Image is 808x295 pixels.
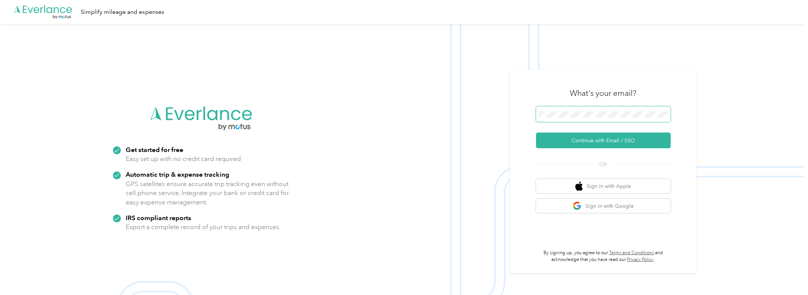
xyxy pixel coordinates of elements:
p: By signing up, you agree to our and acknowledge that you have read our . [536,250,671,263]
p: Export a complete record of your trips and expenses. [126,222,281,232]
button: apple logoSign in with Apple [536,179,671,194]
button: google logoSign in with Google [536,199,671,213]
img: google logo [573,201,582,211]
h3: What's your email? [570,88,637,98]
strong: Automatic trip & expense tracking [126,170,230,178]
a: Terms and Conditions [609,250,654,256]
p: GPS satellites ensure accurate trip tracking even without cell phone service. Integrate your bank... [126,179,290,207]
a: Privacy Policy [627,257,654,262]
img: apple logo [575,182,583,191]
strong: Get started for free [126,146,184,153]
button: Continue with Email / SSO [536,133,671,148]
span: OR [590,161,616,168]
strong: IRS compliant reports [126,214,192,222]
div: Simplify mileage and expenses [81,7,164,17]
p: Easy set up with no credit card required [126,154,241,164]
